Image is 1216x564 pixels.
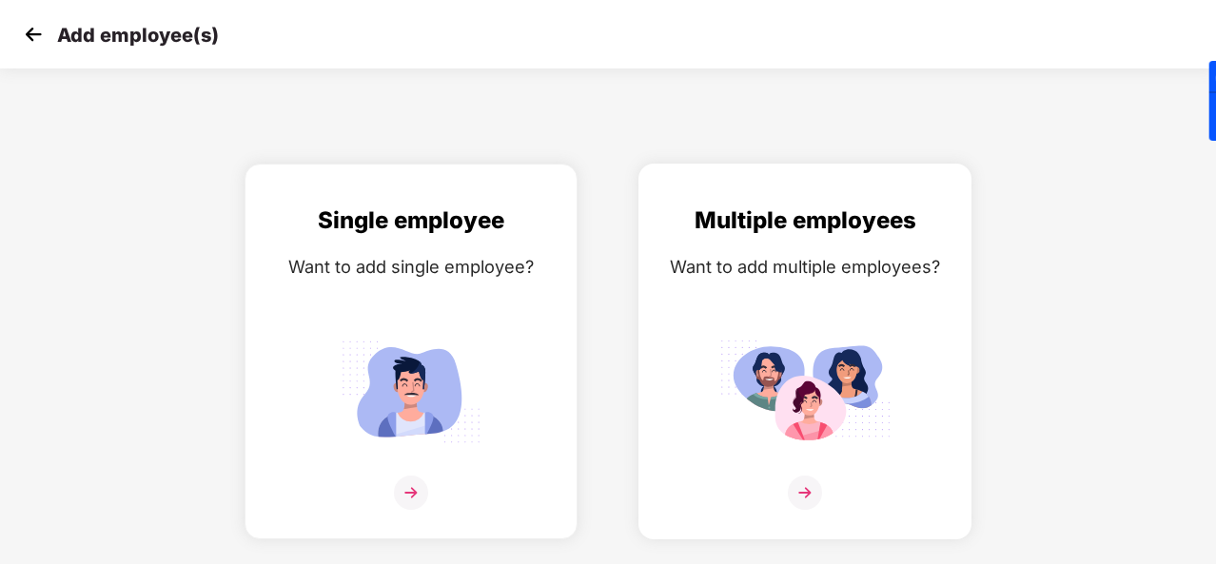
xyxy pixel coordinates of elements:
div: Multiple employees [658,203,951,239]
img: svg+xml;base64,PHN2ZyB4bWxucz0iaHR0cDovL3d3dy53My5vcmcvMjAwMC9zdmciIHdpZHRoPSIzNiIgaGVpZ2h0PSIzNi... [788,476,822,510]
img: svg+xml;base64,PHN2ZyB4bWxucz0iaHR0cDovL3d3dy53My5vcmcvMjAwMC9zdmciIGlkPSJTaW5nbGVfZW1wbG95ZWUiIH... [325,332,497,451]
img: svg+xml;base64,PHN2ZyB4bWxucz0iaHR0cDovL3d3dy53My5vcmcvMjAwMC9zdmciIGlkPSJNdWx0aXBsZV9lbXBsb3llZS... [719,332,891,451]
div: Want to add single employee? [265,253,558,281]
img: svg+xml;base64,PHN2ZyB4bWxucz0iaHR0cDovL3d3dy53My5vcmcvMjAwMC9zdmciIHdpZHRoPSIzNiIgaGVpZ2h0PSIzNi... [394,476,428,510]
div: Want to add multiple employees? [658,253,951,281]
img: svg+xml;base64,PHN2ZyB4bWxucz0iaHR0cDovL3d3dy53My5vcmcvMjAwMC9zdmciIHdpZHRoPSIzMCIgaGVpZ2h0PSIzMC... [19,20,48,49]
p: Add employee(s) [57,24,219,47]
div: Single employee [265,203,558,239]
